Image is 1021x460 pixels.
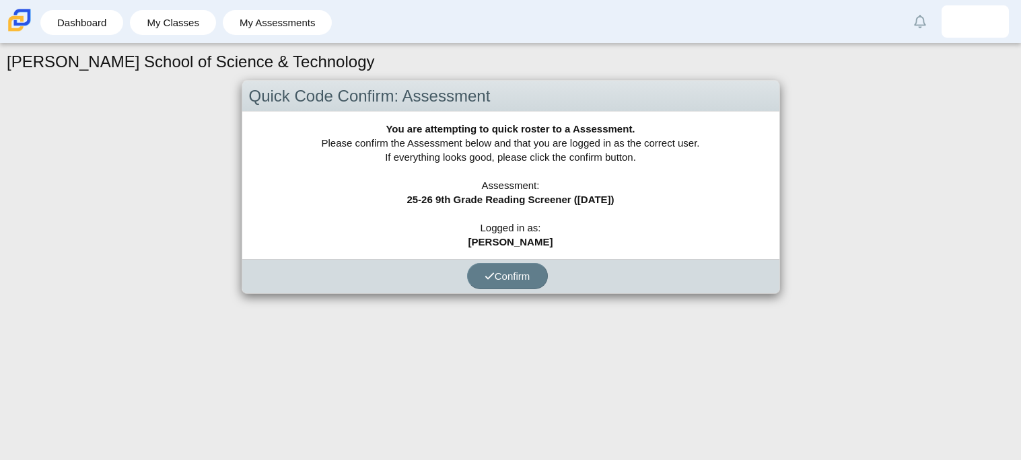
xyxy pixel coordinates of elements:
span: Confirm [485,270,530,282]
b: 25-26 9th Grade Reading Screener ([DATE]) [407,194,614,205]
a: Alerts [905,7,935,36]
div: Quick Code Confirm: Assessment [242,81,779,112]
b: [PERSON_NAME] [468,236,553,247]
button: Confirm [467,263,548,289]
a: My Assessments [230,10,326,35]
img: semiyah.harris.EmtYVw [964,11,986,32]
div: Please confirm the Assessment below and that you are logged in as the correct user. If everything... [242,112,779,259]
a: Dashboard [47,10,116,35]
a: Carmen School of Science & Technology [5,25,34,36]
img: Carmen School of Science & Technology [5,6,34,34]
a: My Classes [137,10,209,35]
b: You are attempting to quick roster to a Assessment. [386,123,635,135]
h1: [PERSON_NAME] School of Science & Technology [7,50,375,73]
a: semiyah.harris.EmtYVw [942,5,1009,38]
